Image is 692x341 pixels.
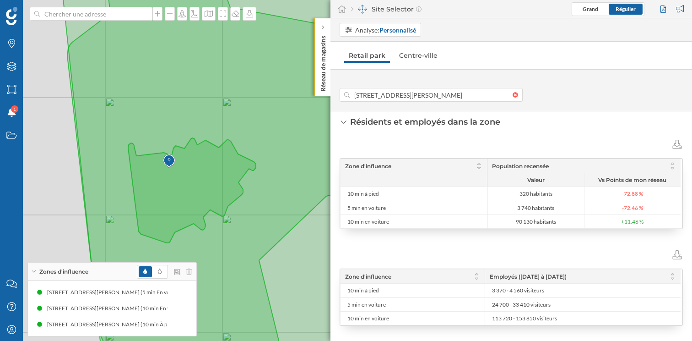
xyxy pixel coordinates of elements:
[347,301,386,308] span: 5 min en voiture
[490,273,567,280] span: Employés ([DATE] à [DATE])
[45,304,189,313] div: [STREET_ADDRESS][PERSON_NAME] (10 min En voiture)
[395,48,442,63] a: Centre-ville
[45,320,179,329] div: [STREET_ADDRESS][PERSON_NAME] (10 min À pied)
[163,152,175,170] img: Marker
[598,176,666,183] span: Vs Points de mon réseau
[492,301,551,308] span: 24 700 - 33 410 visiteurs
[379,26,416,34] strong: Personnalisé
[583,5,598,12] span: Grand
[492,163,549,170] span: Population recensée
[345,273,391,280] span: Zone d'influence
[345,163,391,170] span: Zone d'influence
[39,268,88,276] span: Zones d'influence
[616,5,636,12] span: Régulier
[347,190,379,198] span: 10 min à pied
[517,204,554,212] span: 3 740 habitants
[19,6,52,15] span: Support
[621,218,643,226] span: +11.46 %
[350,116,500,128] div: Résidents et employés dans la zone
[355,25,416,35] div: Analyse:
[6,7,17,25] img: Logo Geoblink
[519,190,552,198] span: 320 habitants
[358,5,367,14] img: dashboards-manager.svg
[347,287,379,294] span: 10 min à pied
[622,190,643,198] span: -72.88 %
[351,5,422,14] div: Site Selector
[347,315,389,322] span: 10 min en voiture
[516,218,556,225] span: 90 130 habitants
[347,204,386,212] span: 5 min en voiture
[527,176,545,183] span: Valeur
[622,204,643,212] span: -72.46 %
[492,315,557,322] span: 113 720 - 153 850 visiteurs
[344,48,390,63] a: Retail park
[13,104,16,114] span: 1
[45,288,185,297] div: [STREET_ADDRESS][PERSON_NAME] (5 min En voiture)
[492,287,544,294] span: 3 370 - 4 560 visiteurs
[319,32,328,92] p: Réseau de magasins
[347,218,389,225] span: 10 min en voiture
